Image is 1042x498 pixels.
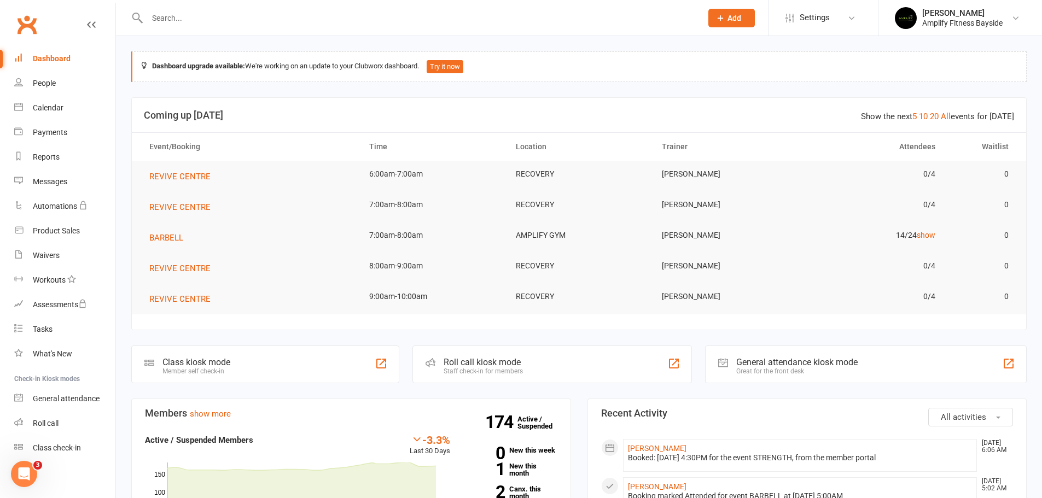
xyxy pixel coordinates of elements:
[799,192,945,218] td: 0/4
[131,51,1027,82] div: We're working on an update to your Clubworx dashboard.
[444,357,523,367] div: Roll call kiosk mode
[14,243,115,268] a: Waivers
[162,367,230,375] div: Member self check-in
[33,177,67,186] div: Messages
[467,445,505,461] strong: 0
[410,433,450,457] div: Last 30 Days
[727,14,741,22] span: Add
[33,443,81,452] div: Class check-in
[33,325,53,333] div: Tasks
[152,62,245,70] strong: Dashboard upgrade available:
[33,79,56,87] div: People
[11,461,37,487] iframe: Intercom live chat
[359,222,506,248] td: 7:00am-8:00am
[917,231,935,239] a: show
[976,440,1012,454] time: [DATE] 6:06 AM
[149,262,218,275] button: REVIVE CENTRE
[149,201,218,214] button: REVIVE CENTRE
[945,284,1018,309] td: 0
[33,419,59,427] div: Roll call
[14,120,115,145] a: Payments
[506,284,653,309] td: RECOVERY
[799,133,945,161] th: Attendees
[601,408,1014,419] h3: Recent Activity
[945,222,1018,248] td: 0
[149,292,218,306] button: REVIVE CENTRE
[149,202,211,212] span: REVIVE CENTRE
[506,222,653,248] td: AMPLIFY GYM
[33,349,72,358] div: What's New
[149,233,183,243] span: BARBELL
[14,317,115,342] a: Tasks
[912,112,917,121] a: 5
[506,133,653,161] th: Location
[33,276,66,284] div: Workouts
[930,112,939,121] a: 20
[162,357,230,367] div: Class kiosk mode
[14,436,115,460] a: Class kiosk mode
[14,194,115,219] a: Automations
[33,394,100,403] div: General attendance
[33,153,60,161] div: Reports
[359,161,506,187] td: 6:00am-7:00am
[945,192,1018,218] td: 0
[467,462,557,477] a: 1New this month
[945,253,1018,279] td: 0
[799,222,945,248] td: 14/24
[13,11,40,38] a: Clubworx
[359,253,506,279] td: 8:00am-9:00am
[427,60,463,73] button: Try it now
[359,192,506,218] td: 7:00am-8:00am
[799,161,945,187] td: 0/4
[145,408,557,419] h3: Members
[922,8,1003,18] div: [PERSON_NAME]
[467,461,505,477] strong: 1
[799,253,945,279] td: 0/4
[506,192,653,218] td: RECOVERY
[444,367,523,375] div: Staff check-in for members
[895,7,917,29] img: thumb_image1596355059.png
[144,10,694,26] input: Search...
[628,453,973,462] div: Booked: [DATE] 4:30PM for the event STRENGTH, from the member portal
[652,222,799,248] td: [PERSON_NAME]
[139,133,359,161] th: Event/Booking
[652,284,799,309] td: [PERSON_NAME]
[410,433,450,446] div: -3.3%
[33,103,63,112] div: Calendar
[652,192,799,218] td: [PERSON_NAME]
[799,284,945,309] td: 0/4
[506,161,653,187] td: RECOVERY
[359,284,506,309] td: 9:00am-10:00am
[736,357,858,367] div: General attendance kiosk mode
[359,133,506,161] th: Time
[14,411,115,436] a: Roll call
[14,342,115,366] a: What's New
[33,128,67,137] div: Payments
[33,226,80,235] div: Product Sales
[922,18,1003,28] div: Amplify Fitness Bayside
[33,54,71,63] div: Dashboard
[149,170,218,183] button: REVIVE CENTRE
[628,444,686,453] a: [PERSON_NAME]
[941,112,951,121] a: All
[33,251,60,260] div: Waivers
[149,294,211,304] span: REVIVE CENTRE
[928,408,1013,426] button: All activities
[149,172,211,181] span: REVIVE CENTRE
[517,407,566,438] a: 174Active / Suspended
[149,263,211,273] span: REVIVE CENTRE
[652,161,799,187] td: [PERSON_NAME]
[919,112,928,121] a: 10
[736,367,858,375] div: Great for the front desk
[14,292,115,317] a: Assessments
[861,110,1014,123] div: Show the next events for [DATE]
[945,161,1018,187] td: 0
[506,253,653,279] td: RECOVERY
[14,219,115,243] a: Product Sales
[33,300,87,309] div: Assessments
[14,386,115,411] a: General attendance kiosk mode
[14,169,115,194] a: Messages
[467,447,557,454] a: 0New this week
[33,461,42,470] span: 3
[945,133,1018,161] th: Waitlist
